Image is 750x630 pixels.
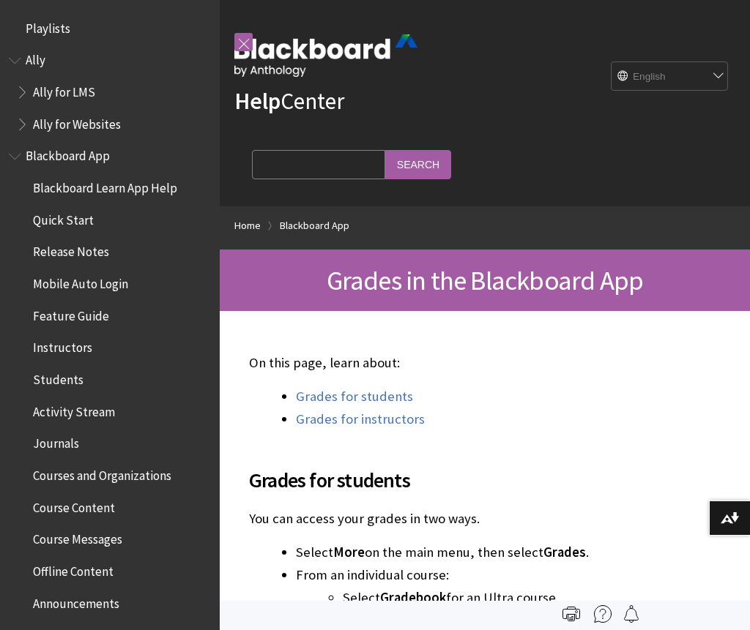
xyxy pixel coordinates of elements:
[333,544,365,560] span: More
[327,263,644,297] span: Grades in the Blackboard App
[296,542,721,563] li: Select on the main menu, then select .
[612,62,729,91] select: Site Language Selector
[249,509,721,528] p: You can access your grades in two ways.
[26,16,70,36] span: Playlists
[33,591,119,611] span: Announcements
[234,34,417,77] img: Blackboard by Anthology
[343,588,721,608] li: Select for an Ultra course
[249,467,410,493] span: Grades for students
[296,410,425,428] a: Grades for instructors
[33,559,114,579] span: Offline Content
[33,240,109,260] span: Release Notes
[33,528,122,547] span: Course Messages
[385,150,451,179] input: Search
[543,544,586,560] span: Grades
[33,80,95,100] span: Ally for LMS
[380,589,446,606] span: Gradebook
[594,605,612,623] img: More help
[9,16,211,41] nav: Book outline for Playlists
[296,388,413,405] a: Grades for students
[26,48,45,68] span: Ally
[33,112,121,132] span: Ally for Websites
[234,217,261,235] a: Home
[33,304,109,323] span: Feature Guide
[26,144,110,164] span: Blackboard App
[33,271,128,291] span: Mobile Auto Login
[9,48,211,137] nav: Book outline for Anthology Ally Help
[33,463,171,483] span: Courses and Organizations
[33,176,177,195] span: Blackboard Learn App Help
[234,86,344,116] a: HelpCenter
[623,605,640,623] img: Follow this page
[33,400,115,419] span: Activity Stream
[33,432,79,451] span: Journals
[562,605,580,623] img: Print
[33,208,94,228] span: Quick Start
[249,353,721,372] p: On this page, learn about:
[33,367,83,387] span: Students
[234,86,281,116] strong: Help
[33,495,115,515] span: Course Content
[33,336,92,356] span: Instructors
[280,217,349,235] a: Blackboard App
